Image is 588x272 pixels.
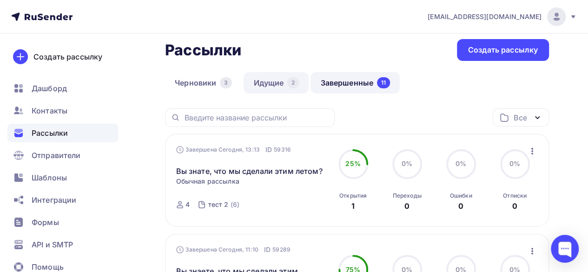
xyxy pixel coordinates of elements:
a: Контакты [7,101,118,120]
div: Ошибки [450,192,472,199]
span: ID [264,245,271,254]
a: тест 2 (6) [207,197,240,212]
div: Завершена Сегодня, 13:13 [176,145,291,154]
a: Отправители [7,146,118,165]
div: Отписки [503,192,527,199]
a: Вы знате, что мы сделали этим летом? [176,166,323,177]
span: Контакты [32,105,67,116]
div: Переходы [392,192,421,199]
a: Завершенные11 [311,72,400,93]
h2: Рассылки [165,41,241,60]
span: 25% [345,159,360,167]
div: 1 [351,200,355,212]
a: [EMAIL_ADDRESS][DOMAIN_NAME] [428,7,577,26]
div: Открытия [339,192,367,199]
div: 3 [220,77,232,88]
input: Введите название рассылки [184,113,329,123]
span: [EMAIL_ADDRESS][DOMAIN_NAME] [428,12,542,21]
a: Идущие2 [244,72,309,93]
a: Черновики3 [165,72,242,93]
span: 59289 [272,245,291,254]
a: Формы [7,213,118,232]
div: Завершена Сегодня, 11:10 [176,245,291,254]
div: 0 [458,200,463,212]
span: Отправители [32,150,81,161]
div: (6) [230,200,239,209]
span: ID [265,145,272,154]
div: Все [514,112,527,123]
div: Создать рассылку [468,45,538,55]
span: 0% [402,159,412,167]
span: Шаблоны [32,172,67,183]
div: Создать рассылку [33,51,102,62]
div: 11 [377,77,390,88]
span: Рассылки [32,127,68,139]
div: 2 [287,77,299,88]
span: Интеграции [32,194,76,206]
a: Шаблоны [7,168,118,187]
div: 0 [512,200,517,212]
a: Рассылки [7,124,118,142]
div: 0 [404,200,410,212]
button: Все [493,108,549,126]
div: 4 [185,200,190,209]
span: API и SMTP [32,239,73,250]
span: Формы [32,217,59,228]
a: Дашборд [7,79,118,98]
span: 0% [456,159,466,167]
span: 0% [509,159,520,167]
span: Дашборд [32,83,67,94]
span: Обычная рассылка [176,177,239,186]
div: тест 2 [208,200,229,209]
span: 59316 [274,145,291,154]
